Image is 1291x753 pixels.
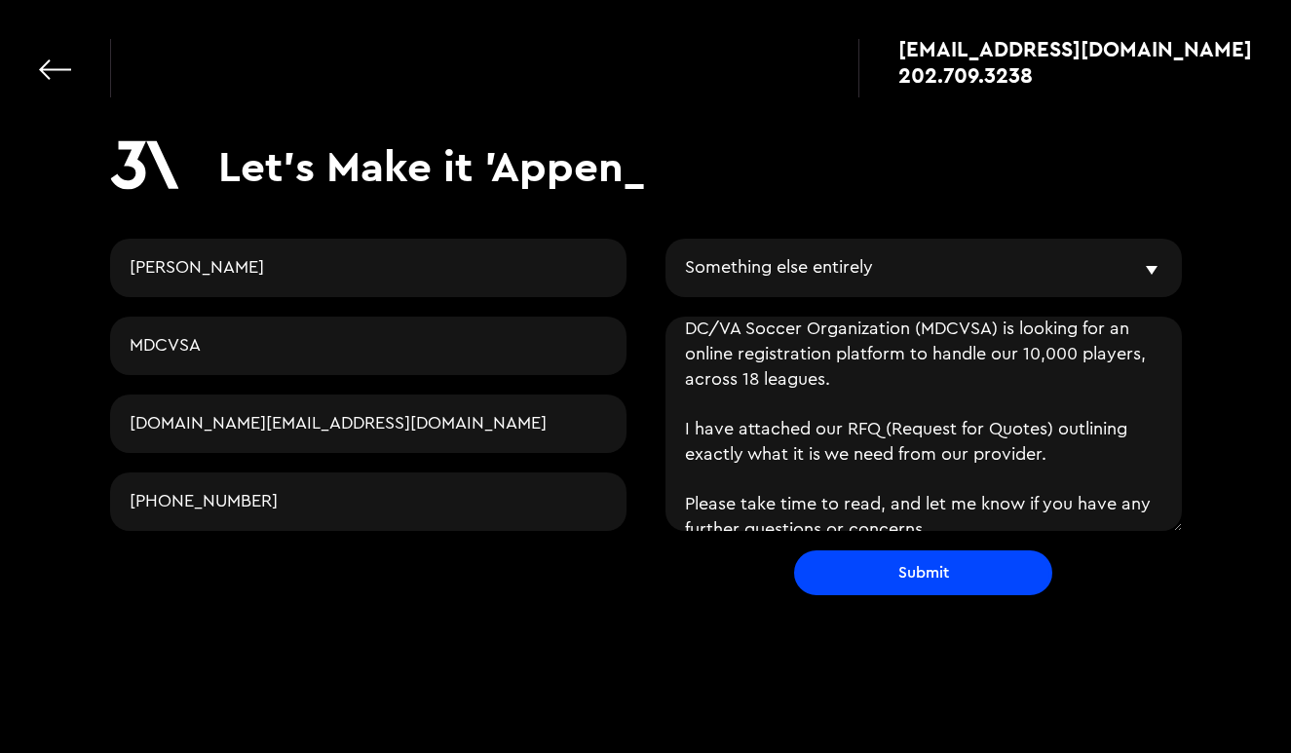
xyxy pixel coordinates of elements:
input: Submit [794,550,1052,595]
input: Your Name [110,239,627,297]
input: Your Phone (Optional) [110,472,627,531]
a: [EMAIL_ADDRESS][DOMAIN_NAME] [898,39,1252,58]
form: Contact Request [110,239,1182,595]
div: 202.709.3238 [898,65,1033,85]
a: 202.709.3238 [898,65,1252,85]
input: Company Name [110,317,627,375]
input: Your Email [110,395,627,453]
h1: Let's Make it 'Appen_ [218,140,645,192]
